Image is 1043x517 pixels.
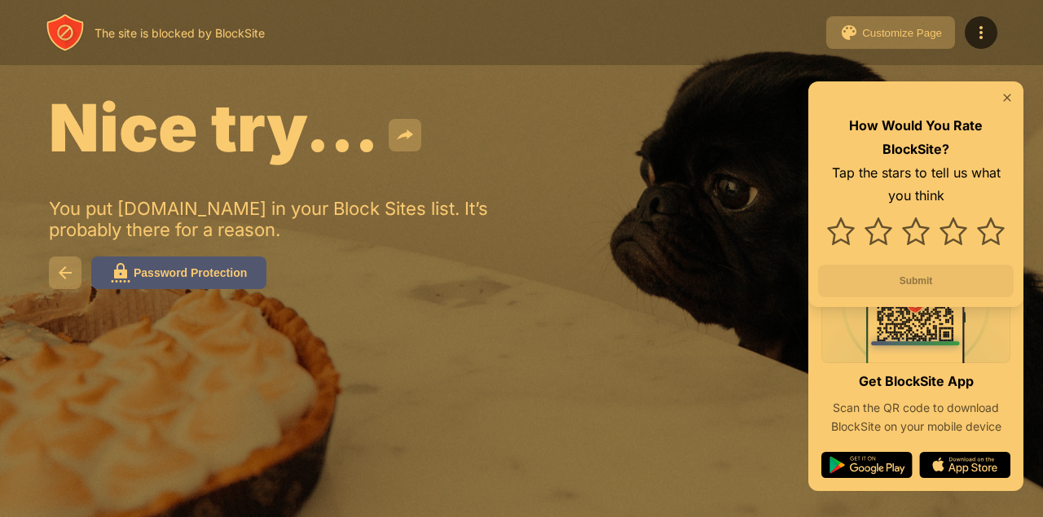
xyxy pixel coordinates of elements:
button: Submit [818,265,1014,297]
div: You put [DOMAIN_NAME] in your Block Sites list. It’s probably there for a reason. [49,198,552,240]
div: The site is blocked by BlockSite [95,26,265,40]
img: header-logo.svg [46,13,85,52]
div: Tap the stars to tell us what you think [818,161,1014,208]
span: Nice try... [49,88,379,167]
img: star.svg [865,217,892,245]
img: google-play.svg [821,452,913,478]
img: star.svg [940,217,967,245]
div: Customize Page [862,27,942,39]
img: pallet.svg [839,23,859,42]
img: app-store.svg [919,452,1010,478]
div: How Would You Rate BlockSite? [818,114,1014,161]
img: star.svg [902,217,930,245]
button: Password Protection [91,256,266,289]
div: Get BlockSite App [859,370,974,393]
img: star.svg [977,217,1005,245]
img: back.svg [55,263,75,283]
img: menu-icon.svg [971,23,991,42]
img: star.svg [827,217,855,245]
button: Customize Page [826,16,955,49]
img: rate-us-close.svg [1001,91,1014,104]
img: share.svg [395,125,415,145]
div: Password Protection [134,266,247,279]
img: password.svg [111,263,130,283]
div: Scan the QR code to download BlockSite on your mobile device [821,399,1010,436]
